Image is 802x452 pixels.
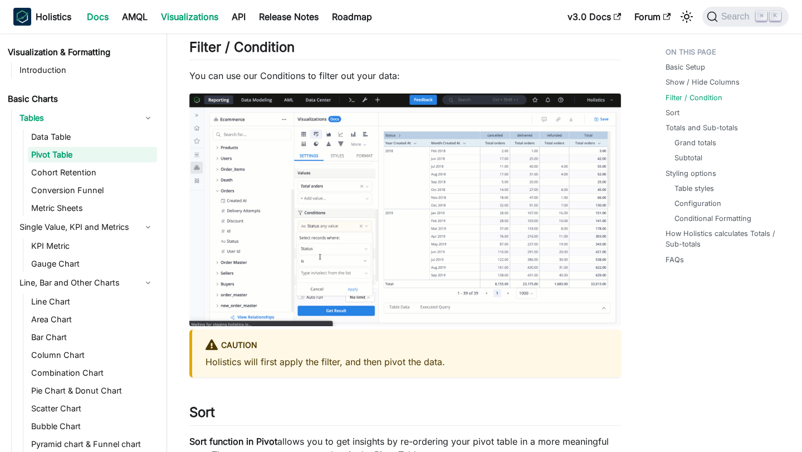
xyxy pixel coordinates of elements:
[16,62,157,78] a: Introduction
[756,11,767,21] kbd: ⌘
[28,147,157,163] a: Pivot Table
[325,8,379,26] a: Roadmap
[666,77,740,87] a: Show / Hide Columns
[666,122,738,133] a: Totals and Sub-totals
[206,338,608,353] div: caution
[770,11,781,21] kbd: K
[28,419,157,434] a: Bubble Chart
[28,129,157,145] a: Data Table
[36,10,71,23] b: Holistics
[16,109,157,127] a: Tables
[674,137,716,148] a: Grand totals
[189,404,621,425] h2: Sort
[702,7,789,27] button: Search (Command+K)
[189,39,621,60] h2: Filter / Condition
[252,8,325,26] a: Release Notes
[225,8,252,26] a: API
[674,198,721,209] a: Configuration
[115,8,154,26] a: AMQL
[189,436,277,447] strong: Sort function in Pivot
[28,347,157,363] a: Column Chart
[674,153,702,163] a: Subtotal
[80,8,115,26] a: Docs
[189,69,621,82] p: You can use our Conditions to filter out your data:
[666,254,684,265] a: FAQs
[28,294,157,309] a: Line Chart
[666,92,722,103] a: Filter / Condition
[666,107,679,118] a: Sort
[13,8,31,26] img: Holistics
[28,183,157,198] a: Conversion Funnel
[16,218,157,236] a: Single Value, KPI and Metrics
[666,228,784,249] a: How Holistics calculates Totals / Sub-totals
[666,168,716,179] a: Styling options
[4,91,157,107] a: Basic Charts
[28,312,157,327] a: Area Chart
[674,183,714,194] a: Table styles
[13,8,71,26] a: HolisticsHolistics
[678,8,696,26] button: Switch between dark and light mode (currently light mode)
[628,8,677,26] a: Forum
[4,45,157,60] a: Visualization & Formatting
[206,355,608,369] p: Holistics will first apply the filter, and then pivot the data.
[674,213,751,224] a: Conditional Formatting
[28,383,157,399] a: Pie Chart & Donut Chart
[28,165,157,180] a: Cohort Retention
[561,8,628,26] a: v3.0 Docs
[28,256,157,272] a: Gauge Chart
[28,200,157,216] a: Metric Sheets
[28,330,157,345] a: Bar Chart
[28,365,157,381] a: Combination Chart
[666,62,705,72] a: Basic Setup
[28,401,157,416] a: Scatter Chart
[16,274,157,292] a: Line, Bar and Other Charts
[718,12,756,22] span: Search
[28,238,157,254] a: KPI Metric
[154,8,225,26] a: Visualizations
[28,436,157,452] a: Pyramid chart & Funnel chart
